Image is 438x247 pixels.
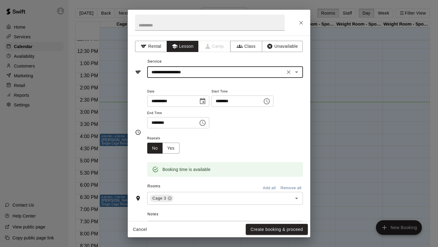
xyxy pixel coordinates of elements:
button: Unavailable [262,41,303,52]
button: Yes [162,143,179,154]
button: Create booking & proceed [246,224,308,235]
button: Choose time, selected time is 5:00 PM [261,95,273,107]
button: Rental [135,41,167,52]
button: Class [230,41,262,52]
button: Lesson [167,41,199,52]
span: Service [148,59,162,64]
svg: Rooms [135,195,141,201]
div: Cage 3 [150,195,173,202]
button: Close [296,17,307,28]
button: Choose date, selected date is Oct 15, 2025 [196,95,209,107]
button: Add all [259,183,279,193]
span: Camps can only be created in the Services page [199,41,231,52]
span: Repeats [147,134,184,143]
button: Choose time, selected time is 5:30 PM [196,117,209,129]
span: End Time [147,109,209,117]
svg: Timing [135,129,141,135]
button: Remove all [279,183,303,193]
span: Start Time [211,88,273,96]
span: Rooms [148,184,161,188]
svg: Service [135,69,141,75]
span: Cage 3 [150,195,169,201]
button: Open [292,68,301,76]
div: Booking time is available [162,164,210,175]
span: Date [147,88,209,96]
button: Clear [284,68,293,76]
button: Cancel [130,224,150,235]
span: Notes [148,210,303,219]
button: No [147,143,163,154]
div: outlined button group [147,143,179,154]
button: Open [292,194,301,203]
